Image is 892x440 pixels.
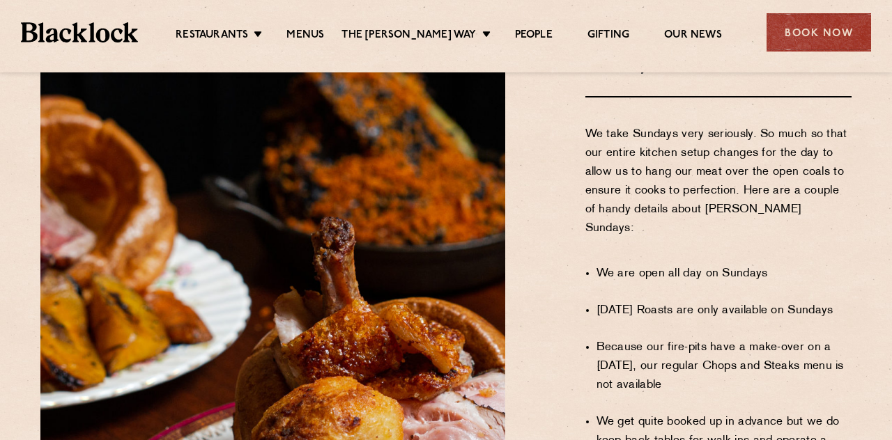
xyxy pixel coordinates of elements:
[664,29,722,44] a: Our News
[515,29,553,44] a: People
[341,29,476,44] a: The [PERSON_NAME] Way
[21,22,138,42] img: BL_Textured_Logo-footer-cropped.svg
[597,301,852,320] li: [DATE] Roasts are only available on Sundays
[585,125,852,257] p: We take Sundays very seriously. So much so that our entire kitchen setup changes for the day to a...
[767,13,871,52] div: Book Now
[286,29,324,44] a: Menus
[597,265,852,283] li: We are open all day on Sundays
[176,29,248,44] a: Restaurants
[587,29,629,44] a: Gifting
[597,338,852,395] li: Because our fire-pits have a make-over on a [DATE], our regular Chops and Steaks menu is not avai...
